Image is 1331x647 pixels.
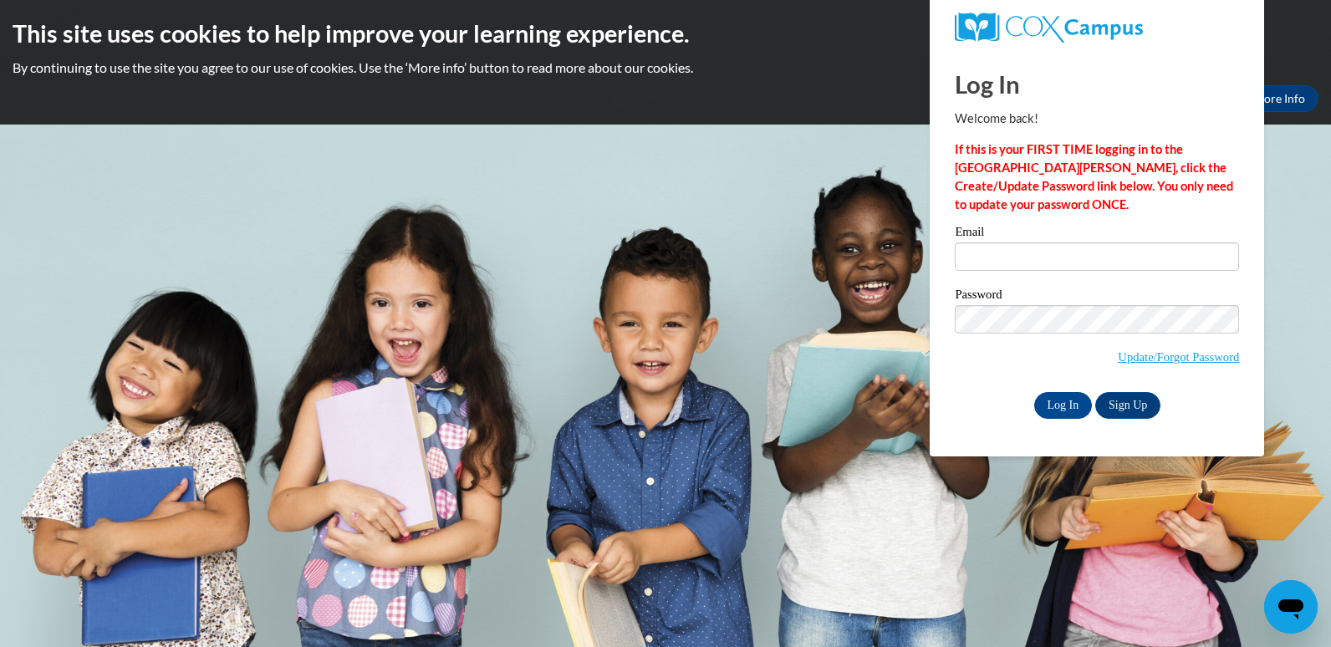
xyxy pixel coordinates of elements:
label: Email [955,226,1239,242]
img: COX Campus [955,13,1142,43]
iframe: Button to launch messaging window [1264,580,1318,634]
strong: If this is your FIRST TIME logging in to the [GEOGRAPHIC_DATA][PERSON_NAME], click the Create/Upd... [955,142,1233,211]
a: More Info [1240,85,1318,112]
a: Update/Forgot Password [1118,350,1239,364]
label: Password [955,288,1239,305]
h1: Log In [955,67,1239,101]
p: Welcome back! [955,110,1239,128]
a: Sign Up [1095,392,1160,419]
h2: This site uses cookies to help improve your learning experience. [13,17,1318,50]
input: Log In [1034,392,1093,419]
a: COX Campus [955,13,1239,43]
p: By continuing to use the site you agree to our use of cookies. Use the ‘More info’ button to read... [13,59,1318,77]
